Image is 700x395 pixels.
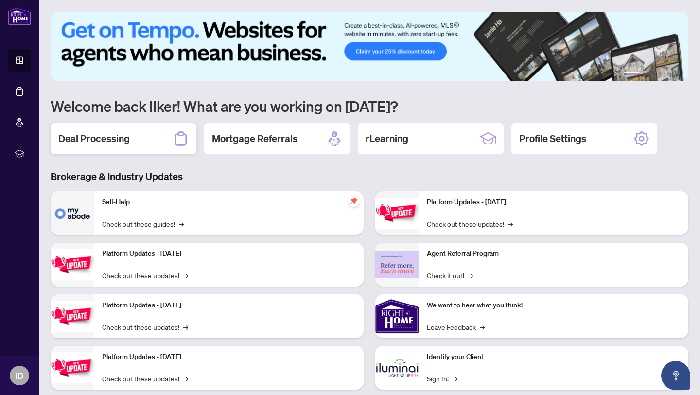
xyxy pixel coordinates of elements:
a: Check out these updates!→ [102,270,188,281]
a: Check out these updates!→ [102,373,188,384]
h2: Deal Processing [58,132,130,145]
a: Check it out!→ [427,270,473,281]
h3: Brokerage & Industry Updates [51,170,688,183]
img: Platform Updates - July 8, 2025 [51,352,94,383]
p: Platform Updates - [DATE] [102,300,356,311]
span: → [183,373,188,384]
button: 1 [624,72,640,75]
p: Platform Updates - [DATE] [102,352,356,362]
button: Open asap [661,361,690,390]
button: 4 [659,72,663,75]
h2: Mortgage Referrals [212,132,297,145]
img: Agent Referral Program [375,251,419,278]
a: Sign In!→ [427,373,457,384]
span: → [183,322,188,332]
a: Check out these updates!→ [102,322,188,332]
img: logo [8,7,31,25]
button: 5 [667,72,671,75]
span: → [183,270,188,281]
img: We want to hear what you think! [375,294,419,338]
p: Platform Updates - [DATE] [102,249,356,259]
h2: Profile Settings [519,132,586,145]
button: 3 [651,72,655,75]
span: → [179,218,184,229]
img: Platform Updates - September 16, 2025 [51,249,94,280]
img: Identify your Client [375,346,419,390]
button: 6 [675,72,679,75]
img: Slide 0 [51,12,688,81]
p: Platform Updates - [DATE] [427,197,681,208]
img: Self-Help [51,191,94,235]
h1: Welcome back Ilker! What are you working on [DATE]? [51,97,688,115]
button: 2 [644,72,647,75]
span: → [468,270,473,281]
p: Self-Help [102,197,356,208]
span: ID [15,369,24,382]
span: → [480,322,485,332]
p: Agent Referral Program [427,249,681,259]
span: → [508,218,513,229]
p: Identify your Client [427,352,681,362]
span: pushpin [348,195,360,207]
span: → [453,373,457,384]
a: Check out these updates!→ [427,218,513,229]
a: Leave Feedback→ [427,322,485,332]
p: We want to hear what you think! [427,300,681,311]
h2: rLearning [366,132,408,145]
img: Platform Updates - July 21, 2025 [51,301,94,331]
a: Check out these guides!→ [102,218,184,229]
img: Platform Updates - June 23, 2025 [375,197,419,228]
